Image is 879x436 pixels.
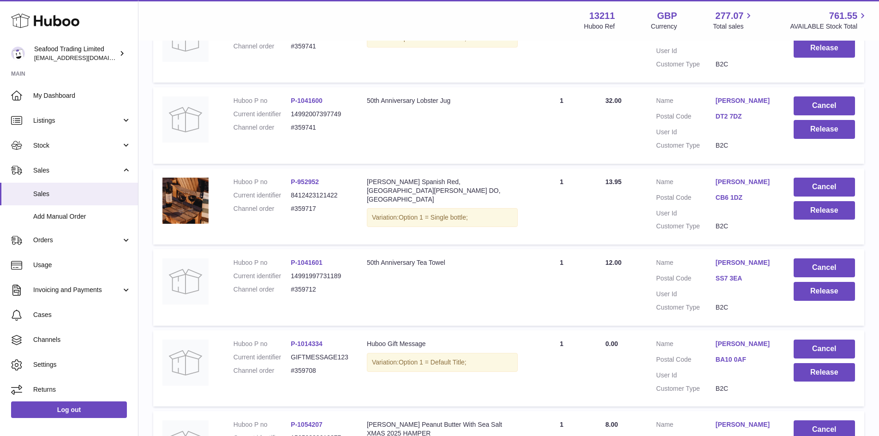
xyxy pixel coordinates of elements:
a: 761.55 AVAILABLE Stock Total [790,10,868,31]
span: 8.00 [605,421,618,428]
span: 277.07 [715,10,743,22]
dd: B2C [716,60,775,69]
a: [PERSON_NAME] [716,96,775,105]
button: Release [794,120,855,139]
span: Orders [33,236,121,245]
span: Option 1 = Default Title; [399,358,466,366]
dt: Huboo P no [233,96,291,105]
dt: Channel order [233,366,291,375]
dt: Customer Type [656,303,716,312]
span: My Dashboard [33,91,131,100]
span: Returns [33,385,131,394]
span: AVAILABLE Stock Total [790,22,868,31]
dt: Postal Code [656,355,716,366]
dt: Current identifier [233,191,291,200]
button: Release [794,282,855,301]
a: [PERSON_NAME] [716,420,775,429]
div: [PERSON_NAME] Spanish Red, [GEOGRAPHIC_DATA][PERSON_NAME] DO, [GEOGRAPHIC_DATA] [367,178,518,204]
a: [PERSON_NAME] [716,178,775,186]
img: online@rickstein.com [11,47,25,60]
dt: User Id [656,47,716,55]
dt: Huboo P no [233,340,291,348]
span: Add Manual Order [33,212,131,221]
a: DT2 7DZ [716,112,775,121]
dt: Huboo P no [233,178,291,186]
span: 12.00 [605,259,622,266]
span: Listings [33,116,121,125]
dt: Postal Code [656,274,716,285]
dt: Name [656,258,716,269]
button: Release [794,363,855,382]
span: Settings [33,360,131,369]
dt: Name [656,178,716,189]
td: 1 [527,330,596,407]
a: [PERSON_NAME] [716,340,775,348]
dd: GIFTMESSAGE123 [291,353,348,362]
span: 13.95 [605,178,622,185]
dt: Channel order [233,204,291,213]
dd: #359741 [291,42,348,51]
td: 1 [527,6,596,83]
dd: B2C [716,384,775,393]
dt: User Id [656,290,716,299]
img: Rick-Stein-Spanish-Red.jpg [162,178,209,224]
strong: 13211 [589,10,615,22]
dd: B2C [716,141,775,150]
td: 1 [527,249,596,326]
a: P-952952 [291,178,319,185]
a: P-1041601 [291,259,323,266]
dt: User Id [656,371,716,380]
dd: #359741 [291,123,348,132]
span: Sales [33,190,131,198]
dt: Current identifier [233,353,291,362]
div: 50th Anniversary Tea Towel [367,258,518,267]
td: 1 [527,168,596,245]
span: 761.55 [829,10,857,22]
span: Channels [33,335,131,344]
img: no-photo.jpg [162,340,209,386]
dd: #359712 [291,285,348,294]
span: 0.00 [605,340,618,347]
div: Seafood Trading Limited [34,45,117,62]
a: CB6 1DZ [716,193,775,202]
dt: User Id [656,209,716,218]
dt: Customer Type [656,60,716,69]
dt: Customer Type [656,141,716,150]
dt: Customer Type [656,222,716,231]
a: [PERSON_NAME] [716,258,775,267]
dd: 14992007397749 [291,110,348,119]
dd: 14991997731189 [291,272,348,281]
dd: #359717 [291,204,348,213]
button: Cancel [794,178,855,197]
a: SS7 3EA [716,274,775,283]
dd: B2C [716,222,775,231]
button: Cancel [794,258,855,277]
button: Cancel [794,96,855,115]
dt: Postal Code [656,193,716,204]
span: Option 1 = Single bottle; [399,214,468,221]
button: Cancel [794,340,855,358]
dd: #359708 [291,366,348,375]
div: Huboo Gift Message [367,340,518,348]
dt: Huboo P no [233,420,291,429]
a: P-1054207 [291,421,323,428]
span: [EMAIL_ADDRESS][DOMAIN_NAME] [34,54,136,61]
dt: User Id [656,128,716,137]
button: Release [794,201,855,220]
a: 277.07 Total sales [713,10,754,31]
div: Variation: [367,353,518,372]
span: Invoicing and Payments [33,286,121,294]
a: P-1041600 [291,97,323,104]
div: Currency [651,22,677,31]
span: Sales [33,166,121,175]
dt: Channel order [233,285,291,294]
img: no-photo.jpg [162,258,209,305]
a: P-1014334 [291,340,323,347]
span: Stock [33,141,121,150]
dt: Current identifier [233,272,291,281]
dt: Huboo P no [233,258,291,267]
span: 32.00 [605,97,622,104]
dt: Name [656,420,716,431]
td: 1 [527,87,596,164]
dt: Postal Code [656,112,716,123]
